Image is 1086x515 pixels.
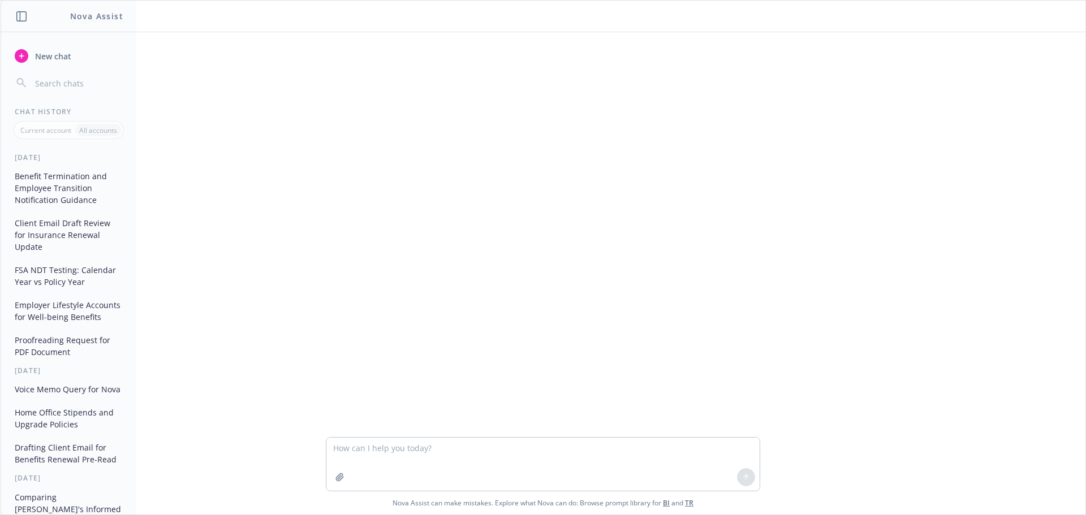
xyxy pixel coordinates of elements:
[20,125,71,135] p: Current account
[70,10,123,22] h1: Nova Assist
[10,214,127,256] button: Client Email Draft Review for Insurance Renewal Update
[10,46,127,66] button: New chat
[1,473,136,483] div: [DATE]
[33,75,123,91] input: Search chats
[10,438,127,469] button: Drafting Client Email for Benefits Renewal Pre-Read
[1,107,136,116] div: Chat History
[33,50,71,62] span: New chat
[10,296,127,326] button: Employer Lifestyle Accounts for Well-being Benefits
[1,153,136,162] div: [DATE]
[663,498,670,508] a: BI
[10,403,127,434] button: Home Office Stipends and Upgrade Policies
[10,261,127,291] button: FSA NDT Testing: Calendar Year vs Policy Year
[10,331,127,361] button: Proofreading Request for PDF Document
[79,125,117,135] p: All accounts
[10,167,127,209] button: Benefit Termination and Employee Transition Notification Guidance
[5,491,1081,514] span: Nova Assist can make mistakes. Explore what Nova can do: Browse prompt library for and
[1,366,136,375] div: [DATE]
[685,498,693,508] a: TR
[10,380,127,399] button: Voice Memo Query for Nova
